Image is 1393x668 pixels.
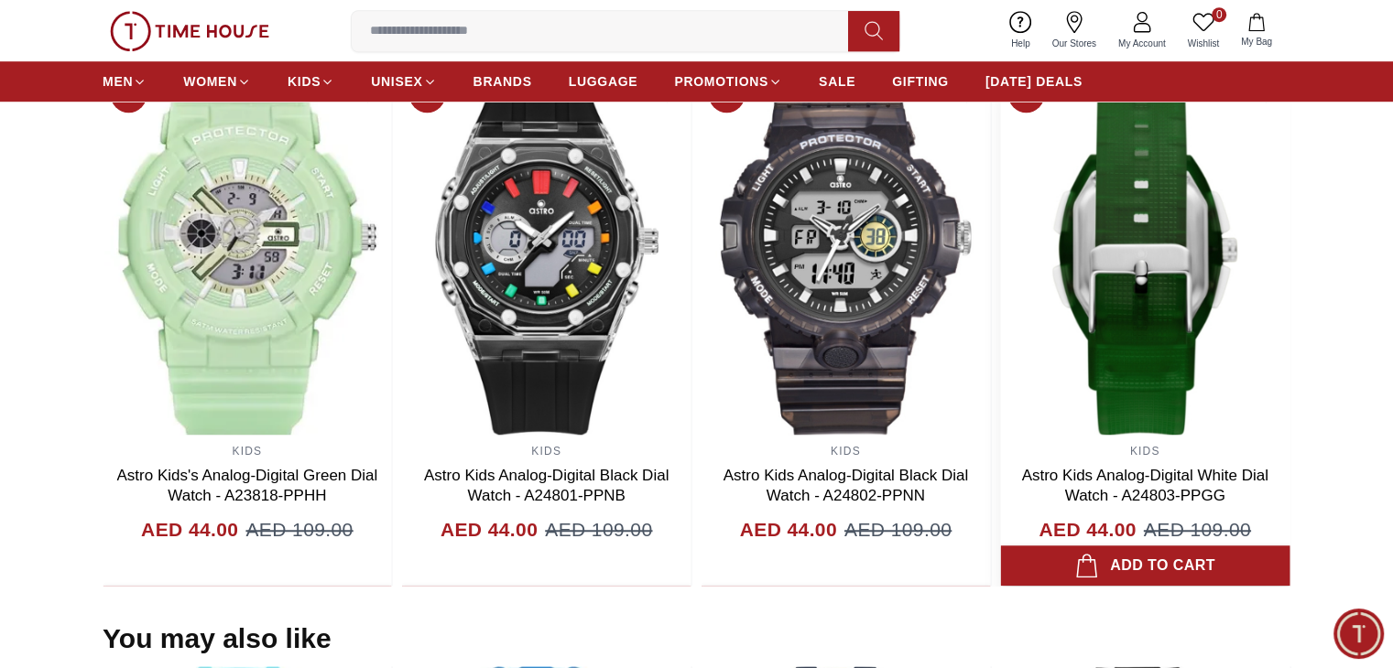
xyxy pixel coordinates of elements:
[819,72,855,91] span: SALE
[1021,467,1268,504] a: Astro Kids Analog-Digital White Dial Watch - A24803-PPGG
[1000,545,1290,586] button: Add to cart
[740,515,837,544] h4: AED 44.00
[1041,7,1107,54] a: Our Stores
[103,69,392,435] img: Astro Kids's Analog-Digital Green Dial Watch - A23818-PPHH
[288,65,334,98] a: KIDS
[1000,7,1041,54] a: Help
[473,72,532,91] span: BRANDS
[441,515,538,544] h4: AED 44.00
[116,467,377,504] a: Astro Kids's Analog-Digital Green Dial Watch - A23818-PPHH
[1177,7,1230,54] a: 0Wishlist
[674,65,782,98] a: PROMOTIONS
[1045,37,1104,50] span: Our Stores
[819,65,855,98] a: SALE
[724,467,968,504] a: Astro Kids Analog-Digital Black Dial Watch - A24802-PPNN
[531,445,561,458] a: KIDS
[702,69,991,435] img: Astro Kids Analog-Digital Black Dial Watch - A24802-PPNN
[288,72,321,91] span: KIDS
[892,72,949,91] span: GIFTING
[1039,515,1136,544] h4: AED 44.00
[892,65,949,98] a: GIFTING
[103,72,133,91] span: MEN
[1004,37,1038,50] span: Help
[1130,445,1160,458] a: KIDS
[424,467,669,504] a: Astro Kids Analog-Digital Black Dial Watch - A24801-PPNB
[1181,37,1226,50] span: Wishlist
[1000,69,1290,435] img: Astro Kids Analog-Digital White Dial Watch - A24803-PPGG
[103,65,147,98] a: MEN
[245,515,353,544] span: AED 109.00
[183,72,237,91] span: WOMEN
[103,622,332,655] h2: You may also like
[569,65,638,98] a: LUGGAGE
[1230,9,1283,52] button: My Bag
[1111,37,1173,50] span: My Account
[141,515,238,544] h4: AED 44.00
[371,72,422,91] span: UNISEX
[844,515,952,544] span: AED 109.00
[545,515,652,544] span: AED 109.00
[473,65,532,98] a: BRANDS
[674,72,768,91] span: PROMOTIONS
[1074,553,1215,578] div: Add to cart
[985,72,1083,91] span: [DATE] DEALS
[371,65,436,98] a: UNISEX
[110,11,269,51] img: ...
[1333,609,1384,659] div: Chat Widget
[1144,515,1251,544] span: AED 109.00
[569,72,638,91] span: LUGGAGE
[1234,35,1279,48] span: My Bag
[402,69,691,435] img: Astro Kids Analog-Digital Black Dial Watch - A24801-PPNB
[831,445,861,458] a: KIDS
[183,65,251,98] a: WOMEN
[232,445,262,458] a: KIDS
[985,65,1083,98] a: [DATE] DEALS
[1212,7,1226,22] span: 0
